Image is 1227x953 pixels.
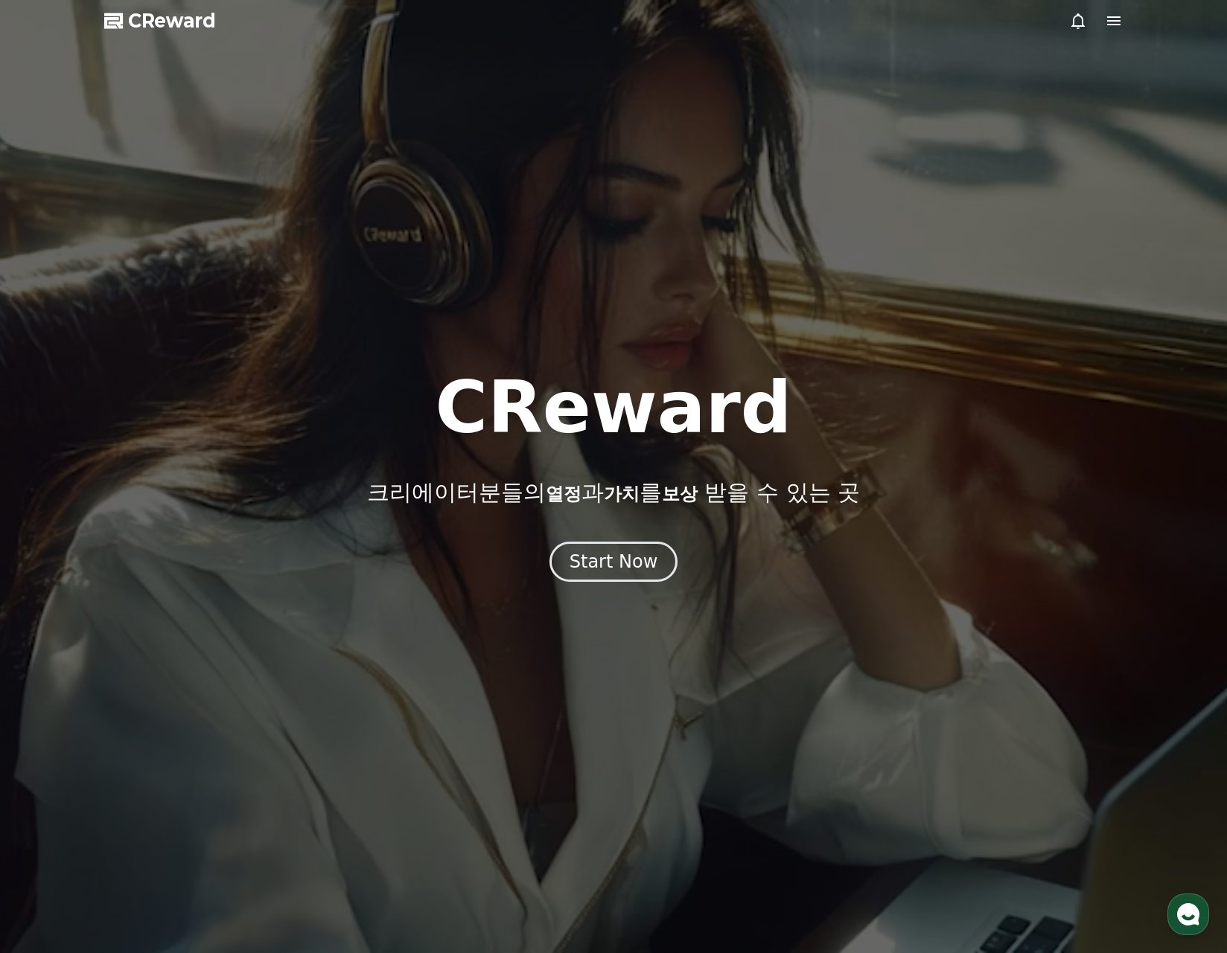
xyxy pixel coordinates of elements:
div: Start Now [570,550,658,574]
span: 열정 [546,484,581,504]
span: 가치 [604,484,640,504]
a: CReward [104,9,216,33]
a: Start Now [549,556,678,571]
span: CReward [128,9,216,33]
span: 보상 [662,484,698,504]
button: Start Now [549,542,678,582]
p: 크리에이터분들의 과 를 받을 수 있는 곳 [367,479,860,506]
h1: CReward [435,372,791,443]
